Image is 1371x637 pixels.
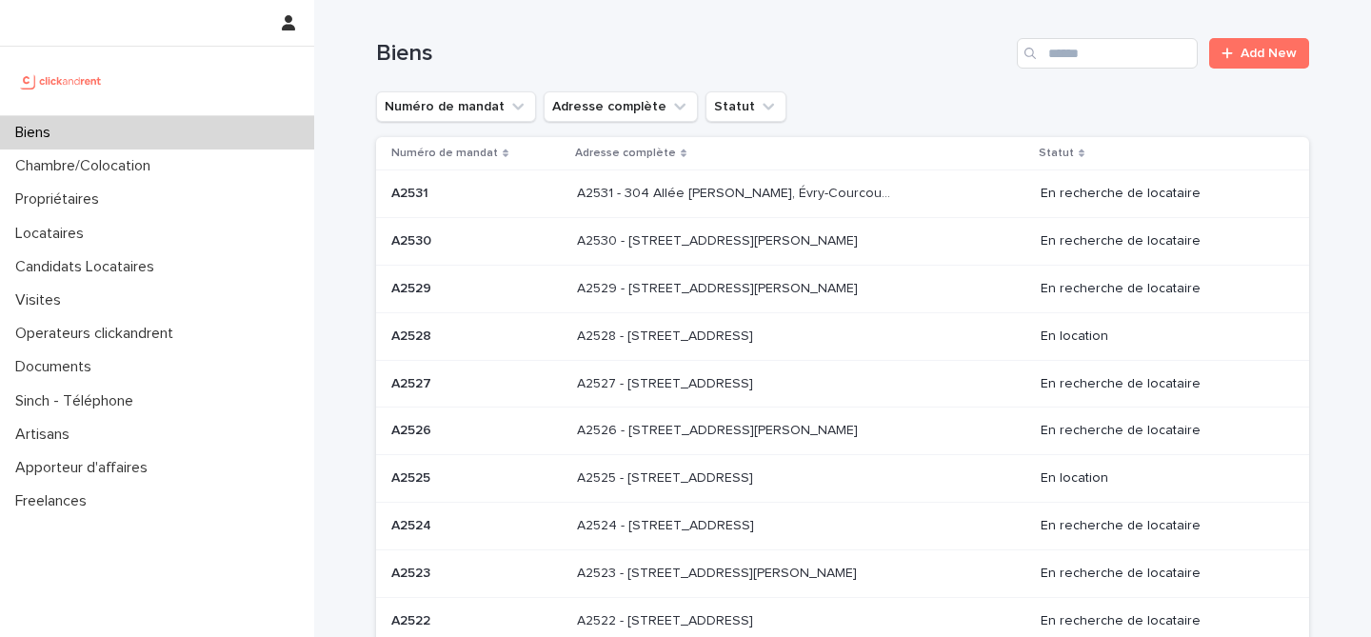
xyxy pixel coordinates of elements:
p: Chambre/Colocation [8,157,166,175]
p: Documents [8,358,107,376]
tr: A2530A2530 A2530 - [STREET_ADDRESS][PERSON_NAME]A2530 - [STREET_ADDRESS][PERSON_NAME] En recherch... [376,218,1309,266]
h1: Biens [376,40,1009,68]
p: A2524 - [STREET_ADDRESS] [577,514,758,534]
p: A2524 [391,514,435,534]
button: Adresse complète [544,91,698,122]
p: A2530 [391,229,435,249]
p: A2528 [391,325,435,345]
p: En recherche de locataire [1041,613,1279,629]
tr: A2528A2528 A2528 - [STREET_ADDRESS]A2528 - [STREET_ADDRESS] En location [376,312,1309,360]
img: UCB0brd3T0yccxBKYDjQ [15,62,108,100]
p: Numéro de mandat [391,143,498,164]
p: En location [1041,470,1279,487]
p: A2522 [391,609,434,629]
tr: A2531A2531 A2531 - 304 Allée [PERSON_NAME], Évry-Courcouronnes 91000A2531 - 304 Allée [PERSON_NAM... [376,170,1309,218]
p: Visites [8,291,76,309]
p: A2523 [391,562,434,582]
p: A2523 - 18 quai Alphonse Le Gallo, Boulogne-Billancourt 92100 [577,562,861,582]
input: Search [1017,38,1198,69]
p: En recherche de locataire [1041,566,1279,582]
p: Candidats Locataires [8,258,169,276]
button: Numéro de mandat [376,91,536,122]
tr: A2524A2524 A2524 - [STREET_ADDRESS]A2524 - [STREET_ADDRESS] En recherche de locataire [376,502,1309,549]
tr: A2529A2529 A2529 - [STREET_ADDRESS][PERSON_NAME]A2529 - [STREET_ADDRESS][PERSON_NAME] En recherch... [376,265,1309,312]
p: Freelances [8,492,102,510]
p: A2525 [391,467,434,487]
p: En recherche de locataire [1041,518,1279,534]
p: En recherche de locataire [1041,281,1279,297]
p: A2527 - [STREET_ADDRESS] [577,372,757,392]
a: Add New [1209,38,1309,69]
p: En recherche de locataire [1041,423,1279,439]
p: A2526 [391,419,435,439]
p: A2528 - [STREET_ADDRESS] [577,325,757,345]
p: Artisans [8,426,85,444]
span: Add New [1241,47,1297,60]
p: En location [1041,328,1279,345]
p: Apporteur d'affaires [8,459,163,477]
p: Adresse complète [575,143,676,164]
p: A2526 - [STREET_ADDRESS][PERSON_NAME] [577,419,862,439]
p: A2522 - [STREET_ADDRESS] [577,609,757,629]
p: Propriétaires [8,190,114,209]
p: Locataires [8,225,99,243]
p: Statut [1039,143,1074,164]
p: A2531 [391,182,432,202]
tr: A2525A2525 A2525 - [STREET_ADDRESS]A2525 - [STREET_ADDRESS] En location [376,455,1309,503]
p: A2530 - [STREET_ADDRESS][PERSON_NAME] [577,229,862,249]
p: A2531 - 304 Allée Pablo Neruda, Évry-Courcouronnes 91000 [577,182,898,202]
button: Statut [705,91,786,122]
tr: A2526A2526 A2526 - [STREET_ADDRESS][PERSON_NAME]A2526 - [STREET_ADDRESS][PERSON_NAME] En recherch... [376,408,1309,455]
p: A2525 - [STREET_ADDRESS] [577,467,757,487]
p: Sinch - Téléphone [8,392,149,410]
p: En recherche de locataire [1041,376,1279,392]
p: En recherche de locataire [1041,186,1279,202]
tr: A2523A2523 A2523 - [STREET_ADDRESS][PERSON_NAME]A2523 - [STREET_ADDRESS][PERSON_NAME] En recherch... [376,549,1309,597]
p: Biens [8,124,66,142]
p: A2529 [391,277,435,297]
p: A2527 [391,372,435,392]
p: A2529 - 14 rue Honoré de Balzac, Garges-lès-Gonesse 95140 [577,277,862,297]
p: En recherche de locataire [1041,233,1279,249]
tr: A2527A2527 A2527 - [STREET_ADDRESS]A2527 - [STREET_ADDRESS] En recherche de locataire [376,360,1309,408]
p: Operateurs clickandrent [8,325,189,343]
